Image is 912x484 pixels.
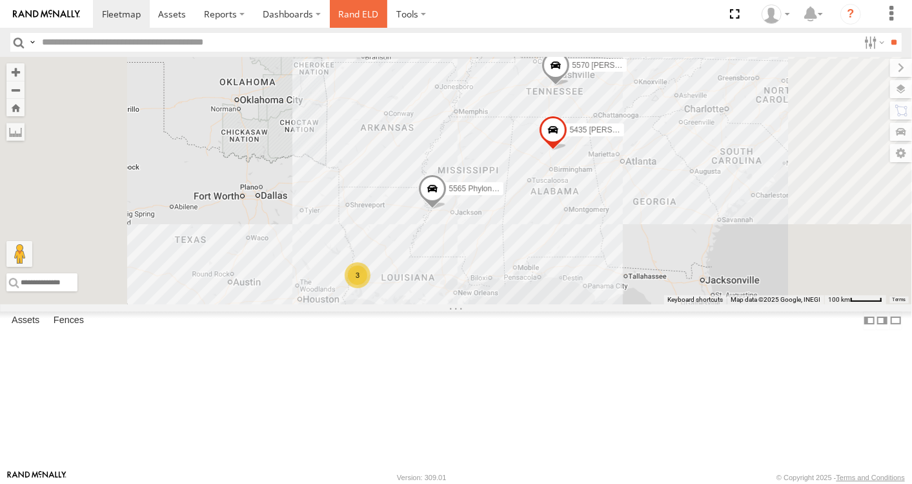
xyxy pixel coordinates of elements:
a: Visit our Website [7,471,66,484]
label: Measure [6,123,25,141]
button: Zoom out [6,81,25,99]
button: Keyboard shortcuts [667,295,723,304]
button: Zoom Home [6,99,25,116]
label: Dock Summary Table to the Right [876,311,889,330]
div: 3 [345,262,370,288]
label: Dock Summary Table to the Left [863,311,876,330]
div: Version: 309.01 [397,474,446,481]
span: 5435 [PERSON_NAME] [569,125,653,134]
a: Terms and Conditions [836,474,905,481]
label: Fences [47,311,90,330]
img: rand-logo.svg [13,10,80,19]
div: Scott Ambler [757,5,795,24]
button: Map Scale: 100 km per 46 pixels [824,295,886,304]
label: Map Settings [890,144,912,162]
span: 5565 Phylon [PERSON_NAME] [449,184,558,193]
button: Zoom in [6,63,25,81]
label: Search Query [27,33,37,52]
i: ? [840,4,861,25]
a: Terms (opens in new tab) [893,297,906,302]
button: Drag Pegman onto the map to open Street View [6,241,32,267]
label: Search Filter Options [859,33,887,52]
span: 100 km [828,296,850,303]
div: © Copyright 2025 - [776,474,905,481]
label: Hide Summary Table [889,311,902,330]
label: Assets [5,311,46,330]
span: Map data ©2025 Google, INEGI [731,296,820,303]
span: 5570 [PERSON_NAME] [572,61,655,70]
